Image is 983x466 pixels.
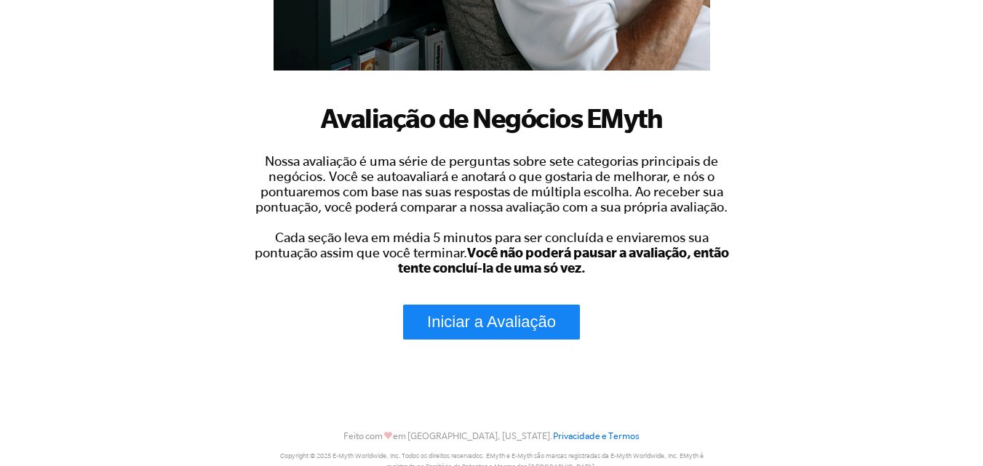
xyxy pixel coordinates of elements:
[255,153,728,214] font: Nossa avaliação é uma série de perguntas sobre sete categorias principais de negócios. Você se au...
[910,396,983,466] iframe: Chat Widget
[255,230,709,260] font: Cada seção leva em média 5 minutos para ser concluída e enviaremos sua pontuação assim que você t...
[343,430,383,441] font: Feito com
[393,430,553,441] font: em [GEOGRAPHIC_DATA], [US_STATE].
[398,245,729,275] font: Você não poderá pausar a avaliação, então tente concluí-la de uma só vez.
[910,396,983,466] div: Widget de chat
[321,103,663,133] font: Avaliação de Negócios EMyth
[553,430,640,441] a: Privacidade e Termos
[427,313,556,331] font: Iniciar a Avaliação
